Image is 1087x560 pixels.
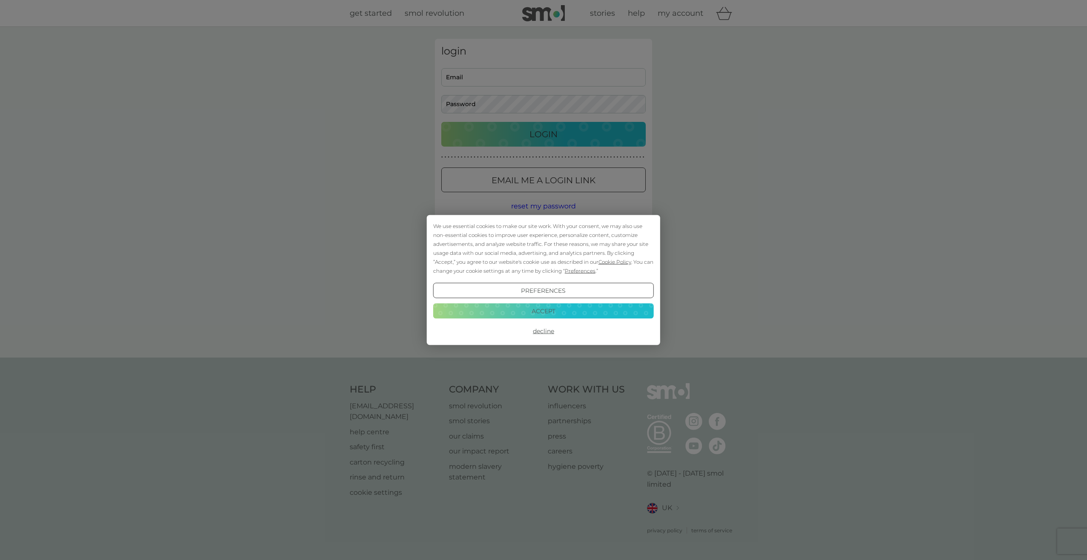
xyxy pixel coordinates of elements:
span: Preferences [565,268,595,274]
div: Cookie Consent Prompt [427,215,660,345]
button: Accept [433,303,654,318]
button: Preferences [433,283,654,298]
button: Decline [433,323,654,339]
span: Cookie Policy [598,259,631,265]
div: We use essential cookies to make our site work. With your consent, we may also use non-essential ... [433,222,654,275]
